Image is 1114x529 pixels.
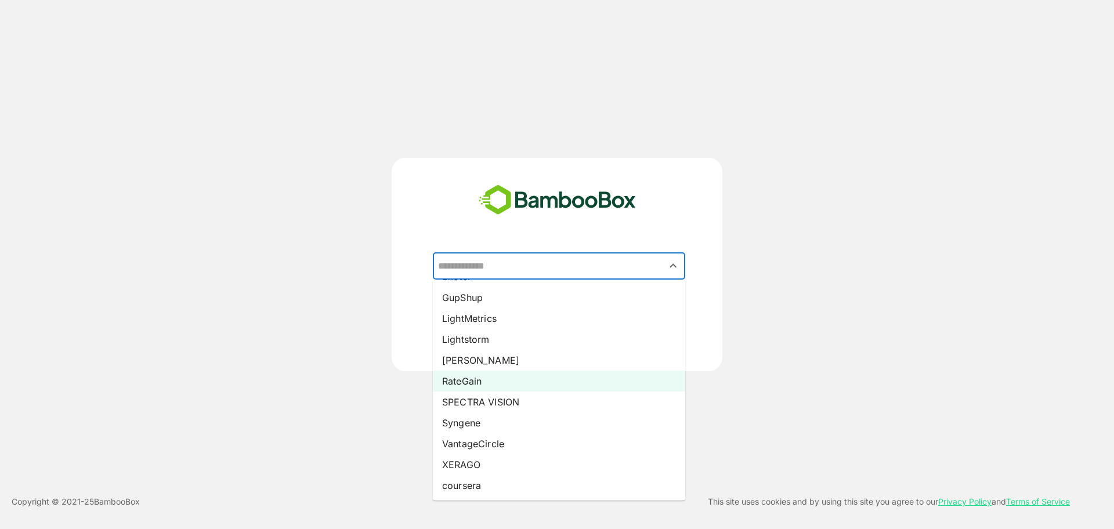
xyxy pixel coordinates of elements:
a: Terms of Service [1006,497,1070,506]
li: Syngene [433,412,685,433]
li: VantageCircle [433,433,685,454]
li: RateGain [433,371,685,392]
li: LightMetrics [433,308,685,329]
button: Close [665,258,681,274]
li: XERAGO [433,454,685,475]
li: SPECTRA VISION [433,392,685,412]
li: coursera [433,475,685,496]
li: GupShup [433,287,685,308]
a: Privacy Policy [938,497,992,506]
img: bamboobox [472,181,642,219]
li: [PERSON_NAME] [433,350,685,371]
p: This site uses cookies and by using this site you agree to our and [708,495,1070,509]
li: Lightstorm [433,329,685,350]
p: Copyright © 2021- 25 BambooBox [12,495,140,509]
